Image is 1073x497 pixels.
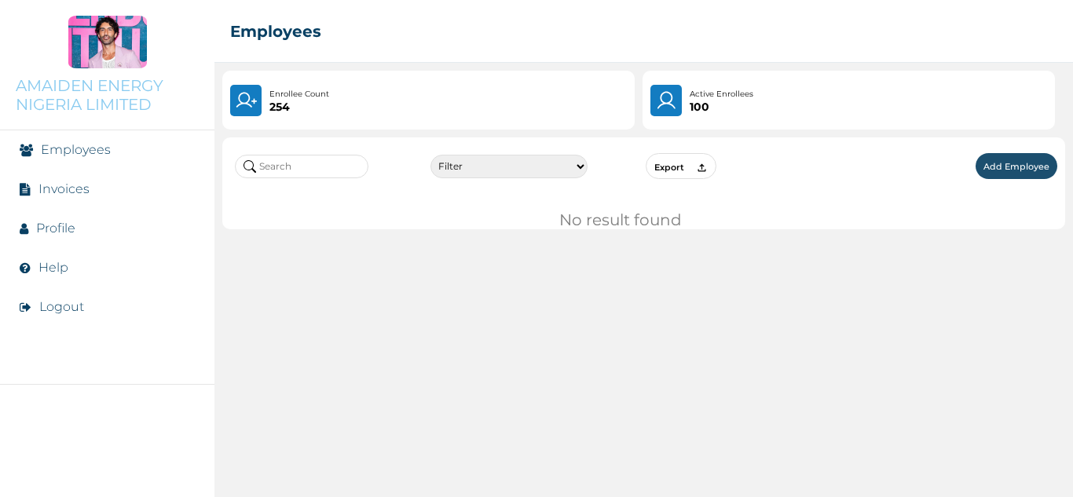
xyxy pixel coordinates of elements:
[235,90,257,111] img: UserPlus.219544f25cf47e120833d8d8fc4c9831.svg
[16,458,199,481] img: RelianceHMO's Logo
[655,90,678,111] img: User.4b94733241a7e19f64acd675af8f0752.svg
[16,76,199,114] p: AMAIDEN ENERGY NIGERIA LIMITED
[230,22,321,41] h2: Employees
[976,153,1057,179] button: Add Employee
[38,260,68,275] a: Help
[36,221,75,236] a: Profile
[690,88,753,100] p: Active Enrollees
[39,299,84,314] button: Logout
[68,16,147,68] img: Company
[269,88,329,100] p: Enrollee Count
[559,210,728,229] div: No result found
[646,153,716,179] button: Export
[235,155,368,178] input: Search
[41,142,111,157] a: Employees
[38,181,90,196] a: Invoices
[690,100,753,113] p: 100
[269,100,329,113] p: 254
